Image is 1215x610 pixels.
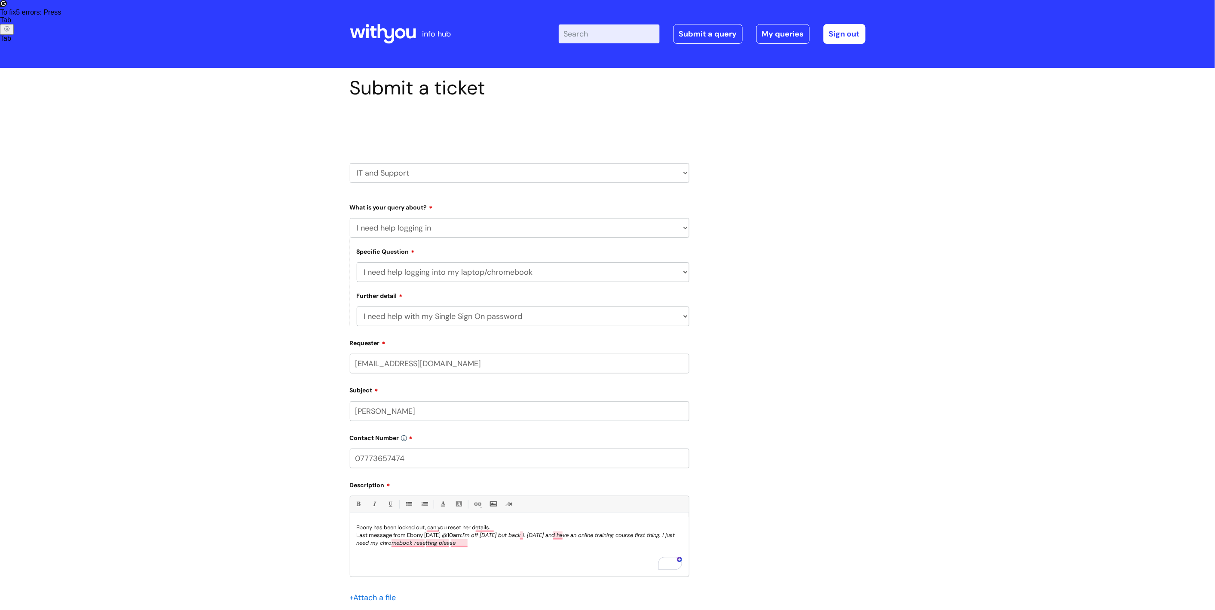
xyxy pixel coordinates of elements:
[350,354,689,373] input: Email
[401,435,407,441] img: info-icon.svg
[350,119,689,135] h2: Select issue type
[357,531,675,546] i: I'm off [DATE] but back i. [DATE] and have an online training course first thing. I just need my ...
[357,524,682,531] p: Ebony has been locked out, can you reset her details.
[350,591,401,604] div: Attach a file
[453,499,464,510] a: Back Color
[403,499,414,510] a: • Unordered List (Ctrl-Shift-7)
[350,337,689,347] label: Requester
[438,499,448,510] a: Font Color
[350,431,689,442] label: Contact Number
[350,592,354,603] span: +
[350,517,689,577] div: To enrich screen reader interactions, please activate Accessibility in Grammarly extension settings
[350,201,689,211] label: What is your query about?
[353,499,364,510] a: Bold (Ctrl-B)
[357,247,415,255] label: Specific Question
[385,499,395,510] a: Underline(Ctrl-U)
[350,76,689,100] h1: Submit a ticket
[357,291,403,300] label: Further detail
[504,499,514,510] a: Remove formatting (Ctrl-\)
[369,499,379,510] a: Italic (Ctrl-I)
[488,499,499,510] a: Insert Image...
[350,479,689,489] label: Description
[357,531,682,547] p: Last message from Ebony [DATE] @10am:
[472,499,483,510] a: Link
[350,384,689,394] label: Subject
[419,499,430,510] a: 1. Ordered List (Ctrl-Shift-8)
